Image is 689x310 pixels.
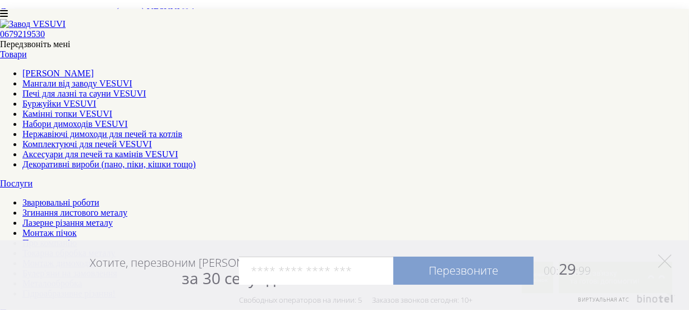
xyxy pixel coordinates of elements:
[22,159,196,169] a: Декоративні вироби (пано, піки, кішки тощо)
[90,256,282,287] div: Хотите, перезвоним [PERSON_NAME]
[393,257,534,285] a: Перезвоните
[22,79,132,88] a: Мангали від заводу VESUVI
[22,69,94,78] a: [PERSON_NAME]
[544,263,559,278] span: 00:
[22,139,152,149] a: Комплектуючі для печей VESUVI
[22,129,182,139] a: Нержавіючі димоходи для печей та котлів
[22,99,96,108] a: Буржуйки VESUVI
[534,258,591,279] span: 29
[22,109,112,118] a: Камінні топки VESUVI
[576,263,591,278] span: :99
[22,149,178,159] a: Аксесуари для печей та камінів VESUVI
[22,228,77,238] a: Монтаж пічок
[182,267,282,289] span: за 30 секунд?
[22,89,146,98] a: Печі для лазні та сауни VESUVI
[22,238,77,248] a: Про компанію
[22,218,113,227] a: Лазерне різання металу
[22,208,127,217] a: Згинання листового металу
[22,198,99,207] a: Зварювальні роботи
[239,295,472,304] div: Свободных операторов на линии: 5 Заказов звонков сегодня: 10+
[22,119,128,129] a: Набори димоходів VESUVI
[571,295,675,310] a: Виртуальная АТС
